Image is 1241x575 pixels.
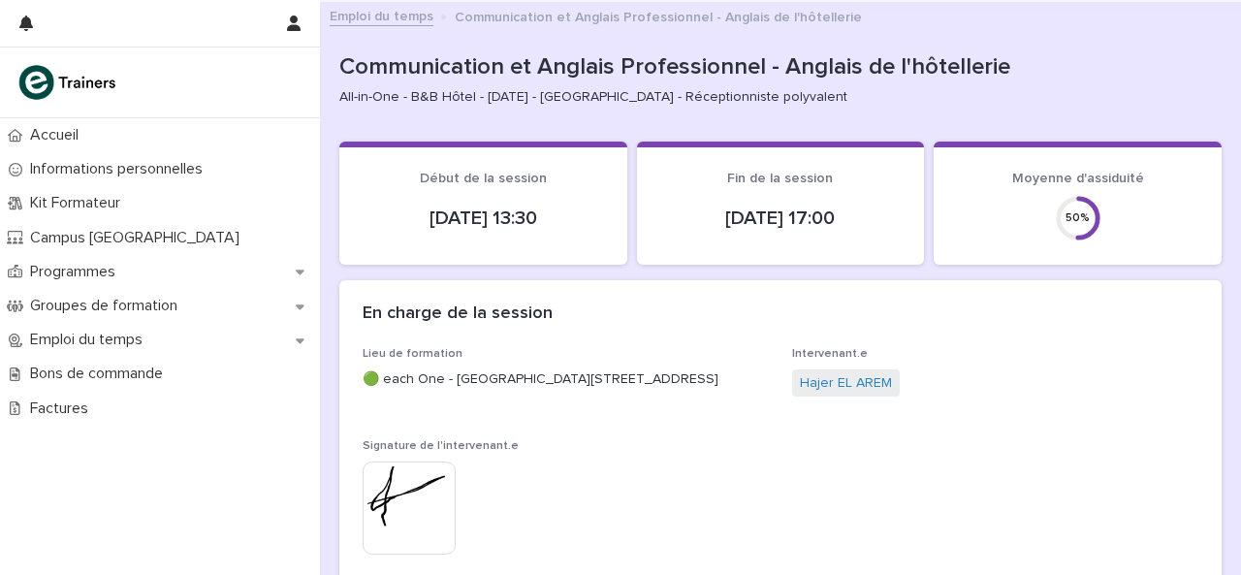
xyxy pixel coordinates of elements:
p: Programmes [22,263,131,281]
p: Bons de commande [22,365,178,383]
p: Accueil [22,126,94,144]
p: Groupes de formation [22,297,193,315]
span: Fin de la session [727,172,833,185]
span: Moyenne d'assiduité [1012,172,1144,185]
div: 50 % [1055,211,1101,225]
a: Hajer EL AREM [800,373,892,394]
a: Emploi du temps [330,4,433,26]
p: Campus [GEOGRAPHIC_DATA] [22,229,255,247]
p: [DATE] 13:30 [363,207,604,230]
span: Début de la session [420,172,547,185]
p: Informations personnelles [22,160,218,178]
span: Lieu de formation [363,348,462,360]
span: Intervenant.e [792,348,868,360]
h2: En charge de la session [363,303,553,325]
p: Communication et Anglais Professionnel - Anglais de l'hôtellerie [339,53,1214,81]
p: 🟢 each One - [GEOGRAPHIC_DATA][STREET_ADDRESS] [363,369,769,390]
p: All-in-One - B&B Hôtel - [DATE] - [GEOGRAPHIC_DATA] - Réceptionniste polyvalent [339,89,1206,106]
p: Factures [22,399,104,418]
p: [DATE] 17:00 [660,207,902,230]
p: Emploi du temps [22,331,158,349]
span: Signature de l'intervenant.e [363,440,519,452]
p: Communication et Anglais Professionnel - Anglais de l'hôtellerie [455,5,862,26]
p: Kit Formateur [22,194,136,212]
img: K0CqGN7SDeD6s4JG8KQk [16,63,122,102]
